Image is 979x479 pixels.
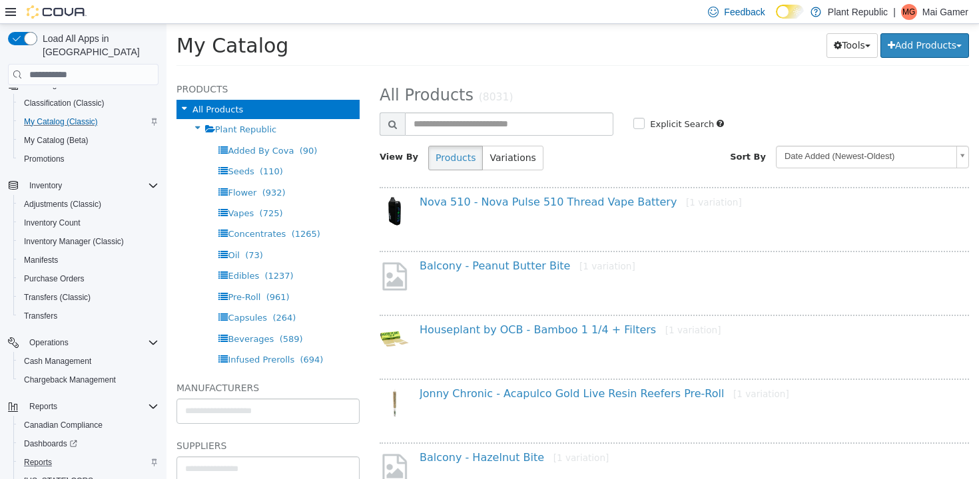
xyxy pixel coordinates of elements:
[19,151,159,167] span: Promotions
[27,5,87,19] img: Cova
[106,289,129,299] span: (264)
[19,132,159,148] span: My Catalog (Beta)
[19,271,159,287] span: Purchase Orders
[13,288,164,307] button: Transfers (Classic)
[714,9,803,34] button: Add Products
[19,252,63,268] a: Manifests
[29,337,69,348] span: Operations
[213,300,243,330] img: 150
[61,164,90,174] span: Flower
[93,184,117,194] span: (725)
[893,4,896,20] p: |
[19,436,159,452] span: Dashboards
[19,308,159,324] span: Transfers
[13,232,164,251] button: Inventory Manager (Classic)
[133,122,151,132] span: (90)
[19,372,121,388] a: Chargeback Management
[24,420,103,430] span: Canadian Compliance
[24,178,159,194] span: Inventory
[24,438,77,449] span: Dashboards
[213,364,243,394] img: 150
[24,218,81,228] span: Inventory Count
[316,122,376,146] button: Variations
[29,180,62,191] span: Inventory
[125,205,154,215] span: (1265)
[19,372,159,388] span: Chargeback Management
[13,131,164,150] button: My Catalog (Beta)
[312,67,347,79] small: (8031)
[61,122,127,132] span: Added By Cova
[113,310,137,320] span: (589)
[19,114,159,130] span: My Catalog (Classic)
[19,234,159,249] span: Inventory Manager (Classic)
[413,237,469,247] small: [1 variation]
[902,4,915,20] span: MG
[828,4,888,20] p: Plant Republic
[19,271,90,287] a: Purchase Orders
[13,434,164,453] a: Dashboards
[79,226,97,236] span: (73)
[29,401,57,412] span: Reports
[19,95,159,111] span: Classification (Classic)
[61,289,101,299] span: Capsules
[901,4,917,20] div: Mai Gamer
[609,122,803,144] a: Date Added (Newest-Oldest)
[519,173,575,184] small: [1 variation]
[24,135,89,146] span: My Catalog (Beta)
[253,236,469,248] a: Balcony - Peanut Butter Bite[1 variation]
[19,132,94,148] a: My Catalog (Beta)
[24,375,116,385] span: Chargeback Management
[19,353,159,369] span: Cash Management
[922,4,968,20] p: Mai Gamer
[19,289,96,305] a: Transfers (Classic)
[660,9,711,34] button: Tools
[19,436,83,452] a: Dashboards
[262,122,316,146] button: Products
[24,236,124,247] span: Inventory Manager (Classic)
[24,399,63,414] button: Reports
[24,178,67,194] button: Inventory
[24,273,85,284] span: Purchase Orders
[13,214,164,232] button: Inventory Count
[724,5,765,19] span: Feedback
[253,299,554,312] a: Houseplant by OCB - Bamboo 1 1/4 + Filters[1 variation]
[213,172,243,202] img: 150
[61,184,87,194] span: Vapes
[567,365,623,375] small: [1 variation]
[13,453,164,472] button: Reports
[61,268,94,278] span: Pre-Roll
[480,94,547,107] label: Explicit Search
[253,427,442,440] a: Balcony - Hazelnut Bite[1 variation]
[26,80,77,90] span: All Products
[100,268,123,278] span: (961)
[19,308,63,324] a: Transfers
[13,195,164,214] button: Adjustments (Classic)
[776,5,804,19] input: Dark Mode
[19,215,86,231] a: Inventory Count
[49,100,110,110] span: Plant Republic
[13,352,164,371] button: Cash Management
[24,98,105,108] span: Classification (Classic)
[19,234,129,249] a: Inventory Manager (Classic)
[61,331,128,341] span: Infused Prerolls
[24,116,98,127] span: My Catalog (Classic)
[19,215,159,231] span: Inventory Count
[3,176,164,195] button: Inventory
[13,269,164,288] button: Purchase Orders
[213,428,243,460] img: missing-image.png
[13,307,164,325] button: Transfers
[96,164,119,174] span: (932)
[19,454,159,470] span: Reports
[19,353,97,369] a: Cash Management
[61,310,107,320] span: Beverages
[19,95,110,111] a: Classification (Classic)
[133,331,157,341] span: (694)
[19,196,159,212] span: Adjustments (Classic)
[387,428,443,439] small: [1 variation]
[61,247,93,257] span: Edibles
[13,150,164,168] button: Promotions
[19,151,70,167] a: Promotions
[19,454,57,470] a: Reports
[98,247,127,257] span: (1237)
